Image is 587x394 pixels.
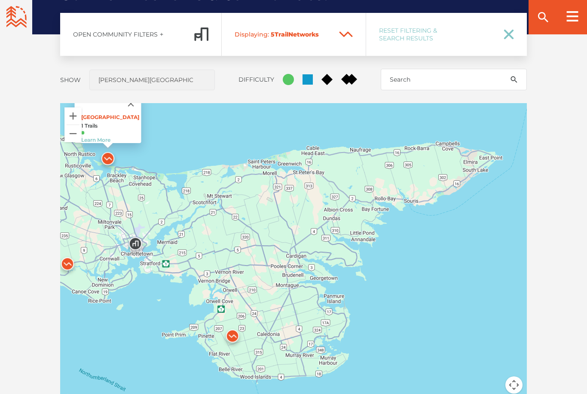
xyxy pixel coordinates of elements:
[159,31,165,37] ion-icon: add
[381,69,527,90] input: Search
[81,122,141,129] strong: 1 Trails
[81,131,85,134] img: Green Circle
[60,76,81,84] label: Show
[235,31,331,38] span: Trail
[366,13,527,56] a: Reset Filtering & Search Results
[501,69,527,90] button: search
[73,31,158,38] span: Open Community Filters
[64,125,82,142] button: Zoom out
[379,27,492,42] span: Reset Filtering & Search Results
[60,13,221,56] a: Open Community Filtersadd
[510,75,518,84] ion-icon: search
[81,137,110,143] a: Learn More
[536,10,550,24] ion-icon: search
[235,31,269,38] span: Displaying:
[121,93,141,114] button: Close
[505,376,523,394] button: Map camera controls
[81,114,139,120] a: [GEOGRAPHIC_DATA]
[64,107,82,125] button: Zoom in
[288,31,315,38] span: Network
[238,76,274,83] label: Difficulty
[315,31,319,38] span: s
[271,31,275,38] span: 5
